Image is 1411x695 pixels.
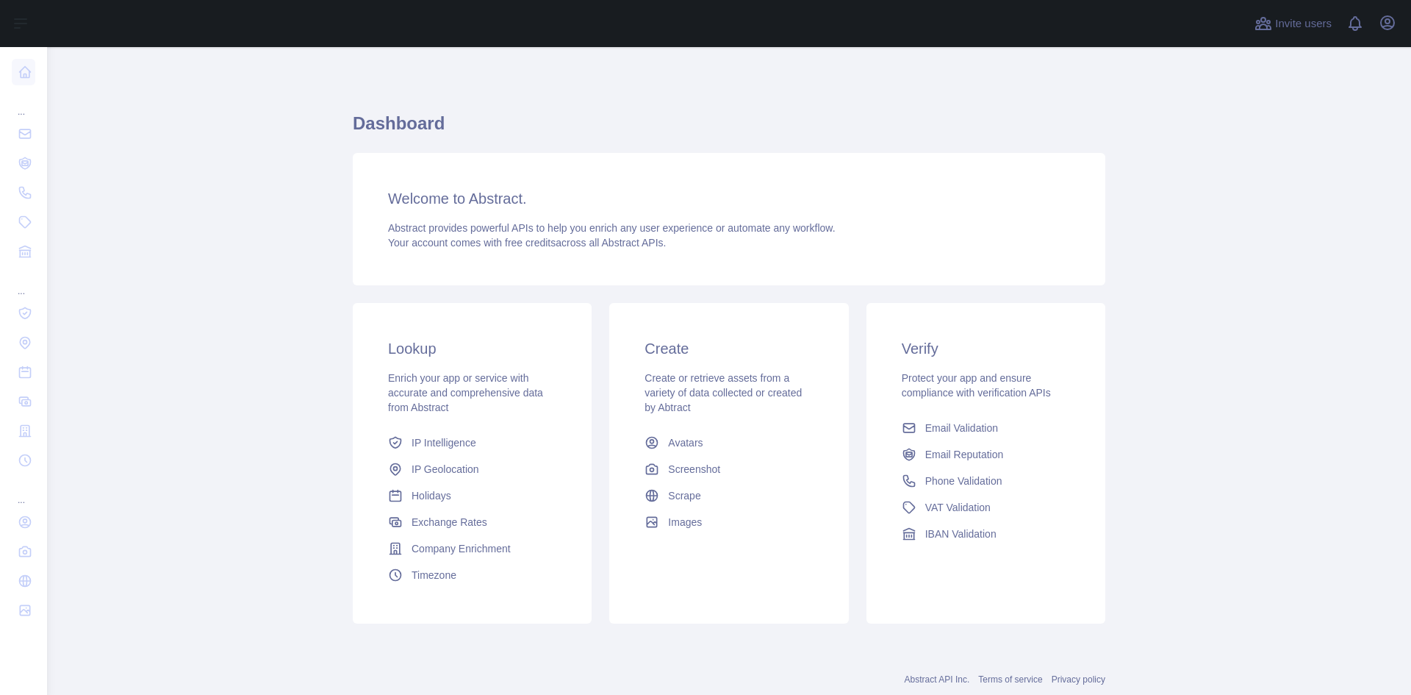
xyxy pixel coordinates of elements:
a: Avatars [639,430,819,456]
span: IP Intelligence [412,435,476,450]
span: Email Validation [925,421,998,435]
a: Timezone [382,562,562,588]
a: Email Reputation [896,441,1076,468]
h3: Create [645,338,813,359]
h3: Welcome to Abstract. [388,188,1070,209]
span: Enrich your app or service with accurate and comprehensive data from Abstract [388,372,543,413]
a: Privacy policy [1052,674,1105,685]
span: Abstract provides powerful APIs to help you enrich any user experience or automate any workflow. [388,222,836,234]
a: IP Intelligence [382,430,562,456]
span: Protect your app and ensure compliance with verification APIs [902,372,1051,399]
span: IP Geolocation [412,462,479,477]
a: Screenshot [639,456,819,482]
span: Avatars [668,435,703,450]
a: Holidays [382,482,562,509]
a: IP Geolocation [382,456,562,482]
span: VAT Validation [925,500,991,515]
span: Invite users [1275,15,1332,32]
a: Abstract API Inc. [905,674,970,685]
button: Invite users [1252,12,1335,35]
a: Phone Validation [896,468,1076,494]
div: ... [12,268,35,297]
span: Your account comes with across all Abstract APIs. [388,237,666,249]
div: ... [12,88,35,118]
a: VAT Validation [896,494,1076,521]
a: IBAN Validation [896,521,1076,547]
h3: Verify [902,338,1070,359]
span: IBAN Validation [925,527,997,541]
a: Company Enrichment [382,535,562,562]
span: Company Enrichment [412,541,511,556]
span: Timezone [412,568,456,582]
a: Exchange Rates [382,509,562,535]
div: ... [12,477,35,506]
span: Scrape [668,488,700,503]
h3: Lookup [388,338,556,359]
a: Scrape [639,482,819,509]
a: Images [639,509,819,535]
a: Terms of service [978,674,1042,685]
span: Create or retrieve assets from a variety of data collected or created by Abtract [645,372,802,413]
span: Email Reputation [925,447,1004,462]
h1: Dashboard [353,112,1105,147]
span: Images [668,515,702,530]
span: Holidays [412,488,451,503]
a: Email Validation [896,415,1076,441]
span: Exchange Rates [412,515,487,530]
span: Screenshot [668,462,720,477]
span: free credits [505,237,556,249]
span: Phone Validation [925,474,1002,488]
